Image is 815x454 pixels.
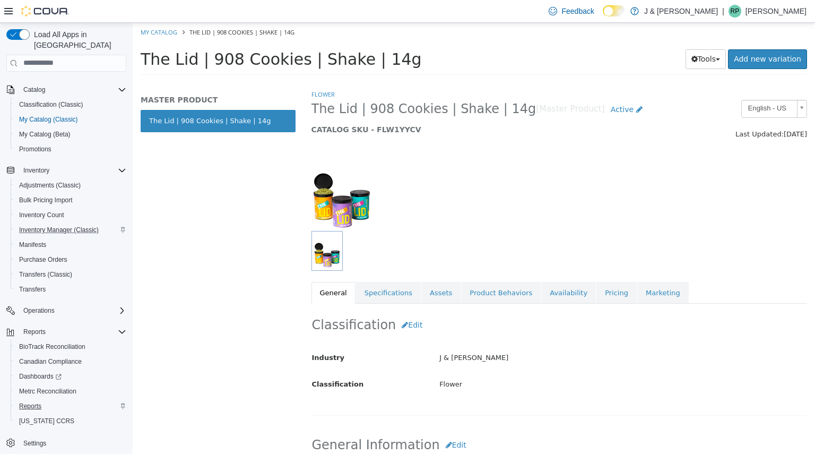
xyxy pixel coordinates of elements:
[19,304,59,317] button: Operations
[15,415,79,427] a: [US_STATE] CCRS
[8,5,45,13] a: My Catalog
[11,252,131,267] button: Purchase Orders
[409,259,463,281] a: Availability
[15,355,86,368] a: Canadian Compliance
[15,370,126,383] span: Dashboards
[179,357,231,365] span: Classification
[464,259,504,281] a: Pricing
[2,163,131,178] button: Inventory
[15,268,126,281] span: Transfers (Classic)
[11,399,131,414] button: Reports
[19,181,81,190] span: Adjustments (Classic)
[328,259,408,281] a: Product Behaviors
[15,224,126,236] span: Inventory Manager (Classic)
[11,208,131,222] button: Inventory Count
[478,82,501,91] span: Active
[23,166,49,175] span: Inventory
[11,414,131,429] button: [US_STATE] CCRS
[179,67,202,75] a: Flower
[15,143,56,156] a: Promotions
[19,437,50,450] a: Settings
[11,178,131,193] button: Adjustments (Classic)
[603,5,625,16] input: Dark Mode
[15,179,126,192] span: Adjustments (Classic)
[179,413,674,432] h2: General Information
[19,100,83,109] span: Classification (Classic)
[19,83,49,96] button: Catalog
[179,293,674,312] h2: Classification
[609,78,660,94] span: English - US
[19,226,99,234] span: Inventory Manager (Classic)
[15,400,46,413] a: Reports
[15,238,50,251] a: Manifests
[403,82,472,91] small: [Master Product]
[11,237,131,252] button: Manifests
[609,77,674,95] a: English - US
[15,209,126,221] span: Inventory Count
[307,413,340,432] button: Edit
[19,325,126,338] span: Reports
[651,107,674,115] span: [DATE]
[11,97,131,112] button: Classification (Classic)
[19,402,41,410] span: Reports
[23,306,55,315] span: Operations
[19,164,126,177] span: Inventory
[472,77,516,97] a: Active
[722,5,724,18] p: |
[15,209,68,221] a: Inventory Count
[15,400,126,413] span: Reports
[15,268,76,281] a: Transfers (Classic)
[15,128,75,141] a: My Catalog (Beta)
[179,259,223,281] a: General
[8,72,163,82] h5: MASTER PRODUCT
[21,6,69,16] img: Cova
[15,253,126,266] span: Purchase Orders
[57,5,162,13] span: The Lid | 908 Cookies | Shake | 14g
[19,436,126,449] span: Settings
[19,241,46,249] span: Manifests
[11,369,131,384] a: Dashboards
[299,353,682,371] div: Flower
[15,194,77,207] a: Bulk Pricing Import
[11,339,131,354] button: BioTrack Reconciliation
[15,128,126,141] span: My Catalog (Beta)
[15,283,126,296] span: Transfers
[299,326,682,345] div: J & [PERSON_NAME]
[15,370,66,383] a: Dashboards
[2,435,131,450] button: Settings
[19,304,126,317] span: Operations
[19,211,64,219] span: Inventory Count
[11,112,131,127] button: My Catalog (Classic)
[19,357,82,366] span: Canadian Compliance
[19,115,78,124] span: My Catalog (Classic)
[289,259,328,281] a: Assets
[11,384,131,399] button: Metrc Reconciliation
[15,143,126,156] span: Promotions
[19,145,51,153] span: Promotions
[11,222,131,237] button: Inventory Manager (Classic)
[30,29,126,50] span: Load All Apps in [GEOGRAPHIC_DATA]
[11,354,131,369] button: Canadian Compliance
[19,255,67,264] span: Purchase Orders
[595,27,674,46] a: Add new variation
[561,6,594,16] span: Feedback
[603,16,603,17] span: Dark Mode
[179,102,547,112] h5: CATALOG SKU - FLW1YYCV
[23,85,45,94] span: Catalog
[23,328,46,336] span: Reports
[263,293,296,312] button: Edit
[15,238,126,251] span: Manifests
[731,5,740,18] span: RP
[505,259,556,281] a: Marketing
[15,113,82,126] a: My Catalog (Classic)
[11,127,131,142] button: My Catalog (Beta)
[15,194,126,207] span: Bulk Pricing Import
[15,415,126,427] span: Washington CCRS
[15,224,103,236] a: Inventory Manager (Classic)
[15,113,126,126] span: My Catalog (Classic)
[15,340,126,353] span: BioTrack Reconciliation
[11,267,131,282] button: Transfers (Classic)
[11,282,131,297] button: Transfers
[15,283,50,296] a: Transfers
[179,331,212,339] span: Industry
